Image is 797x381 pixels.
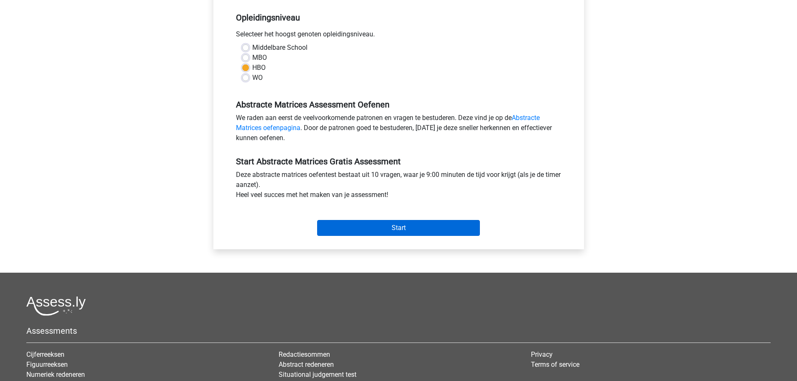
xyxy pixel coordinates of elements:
h5: Opleidingsniveau [236,9,561,26]
div: Deze abstracte matrices oefentest bestaat uit 10 vragen, waar je 9:00 minuten de tijd voor krijgt... [230,170,568,203]
a: Cijferreeksen [26,350,64,358]
div: Selecteer het hoogst genoten opleidingsniveau. [230,29,568,43]
label: HBO [252,63,266,73]
img: Assessly logo [26,296,86,316]
a: Terms of service [531,361,579,368]
label: WO [252,73,263,83]
label: Middelbare School [252,43,308,53]
label: MBO [252,53,267,63]
a: Redactiesommen [279,350,330,358]
h5: Abstracte Matrices Assessment Oefenen [236,100,561,110]
a: Figuurreeksen [26,361,68,368]
h5: Assessments [26,326,771,336]
a: Numeriek redeneren [26,371,85,378]
a: Abstract redeneren [279,361,334,368]
h5: Start Abstracte Matrices Gratis Assessment [236,156,561,166]
a: Situational judgement test [279,371,356,378]
input: Start [317,220,480,236]
div: We raden aan eerst de veelvoorkomende patronen en vragen te bestuderen. Deze vind je op de . Door... [230,113,568,146]
a: Privacy [531,350,553,358]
